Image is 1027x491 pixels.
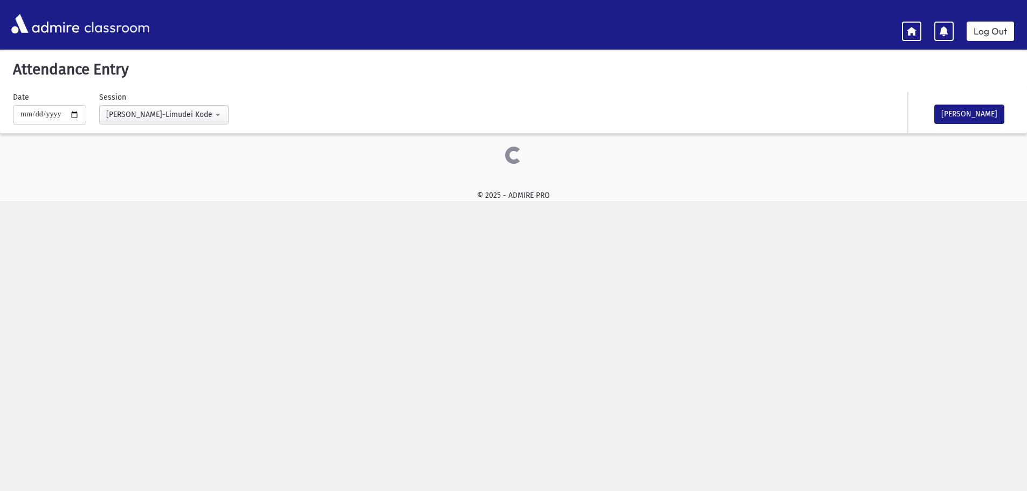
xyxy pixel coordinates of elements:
[9,60,1018,79] h5: Attendance Entry
[99,92,126,103] label: Session
[99,105,229,125] button: Morah Yehudis-Limudei Kodesh(9:00AM-2:00PM)
[13,92,29,103] label: Date
[17,190,1010,201] div: © 2025 - ADMIRE PRO
[106,109,213,120] div: [PERSON_NAME]-Limudei Kodesh(9:00AM-2:00PM)
[967,22,1014,41] a: Log Out
[9,11,82,36] img: AdmirePro
[934,105,1004,124] button: [PERSON_NAME]
[82,10,150,38] span: classroom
